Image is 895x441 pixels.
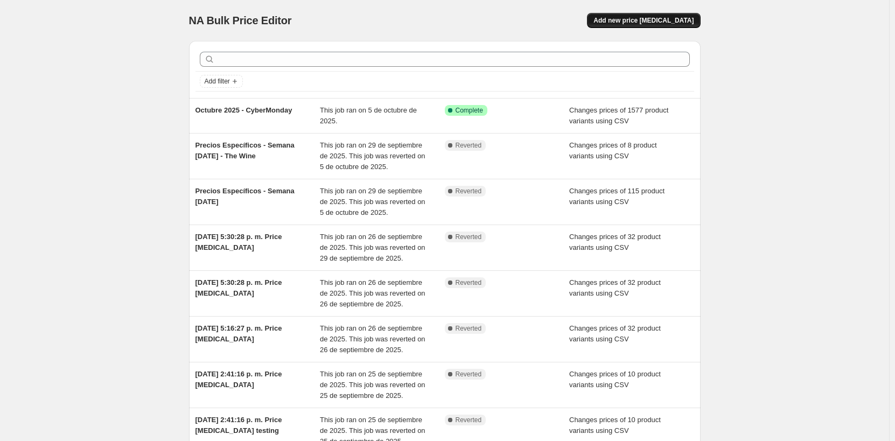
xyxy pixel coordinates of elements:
[569,141,657,160] span: Changes prices of 8 product variants using CSV
[195,416,282,435] span: [DATE] 2:41:16 p. m. Price [MEDICAL_DATA] testing
[587,13,700,28] button: Add new price [MEDICAL_DATA]
[195,278,282,297] span: [DATE] 5:30:28 p. m. Price [MEDICAL_DATA]
[320,106,417,125] span: This job ran on 5 de octubre de 2025.
[195,141,295,160] span: Precios Específicos - Semana [DATE] - The Wine
[456,141,482,150] span: Reverted
[195,233,282,251] span: [DATE] 5:30:28 p. m. Price [MEDICAL_DATA]
[320,324,425,354] span: This job ran on 26 de septiembre de 2025. This job was reverted on 26 de septiembre de 2025.
[200,75,243,88] button: Add filter
[569,233,661,251] span: Changes prices of 32 product variants using CSV
[593,16,694,25] span: Add new price [MEDICAL_DATA]
[195,187,295,206] span: Precios Específicos - Semana [DATE]
[569,106,668,125] span: Changes prices of 1577 product variants using CSV
[195,106,292,114] span: Octubre 2025 - CyberMonday
[456,370,482,379] span: Reverted
[320,278,425,308] span: This job ran on 26 de septiembre de 2025. This job was reverted on 26 de septiembre de 2025.
[456,324,482,333] span: Reverted
[456,233,482,241] span: Reverted
[569,416,661,435] span: Changes prices of 10 product variants using CSV
[320,141,425,171] span: This job ran on 29 de septiembre de 2025. This job was reverted on 5 de octubre de 2025.
[456,278,482,287] span: Reverted
[569,187,665,206] span: Changes prices of 115 product variants using CSV
[456,106,483,115] span: Complete
[569,370,661,389] span: Changes prices of 10 product variants using CSV
[189,15,292,26] span: NA Bulk Price Editor
[569,278,661,297] span: Changes prices of 32 product variants using CSV
[195,370,282,389] span: [DATE] 2:41:16 p. m. Price [MEDICAL_DATA]
[569,324,661,343] span: Changes prices of 32 product variants using CSV
[320,187,425,216] span: This job ran on 29 de septiembre de 2025. This job was reverted on 5 de octubre de 2025.
[320,233,425,262] span: This job ran on 26 de septiembre de 2025. This job was reverted on 29 de septiembre de 2025.
[320,370,425,400] span: This job ran on 25 de septiembre de 2025. This job was reverted on 25 de septiembre de 2025.
[456,187,482,195] span: Reverted
[456,416,482,424] span: Reverted
[205,77,230,86] span: Add filter
[195,324,282,343] span: [DATE] 5:16:27 p. m. Price [MEDICAL_DATA]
